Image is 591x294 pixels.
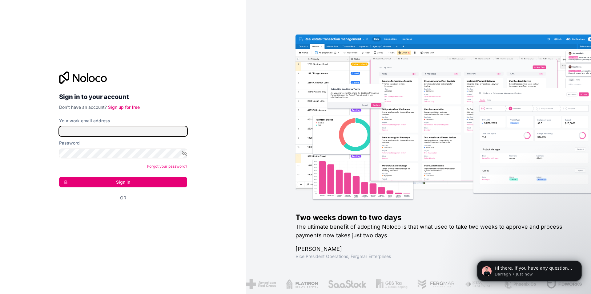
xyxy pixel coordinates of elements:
[120,195,126,201] span: Or
[59,104,107,110] span: Don't have an account?
[59,140,80,146] label: Password
[59,126,187,136] input: Email address
[417,279,455,289] img: /assets/fergmar-CudnrXN5.png
[295,223,571,240] h2: The ultimate benefit of adopting Noloco is that what used to take two weeks to approve and proces...
[59,149,187,158] input: Password
[147,164,187,169] a: Forgot your password?
[295,245,571,253] h1: [PERSON_NAME]
[328,279,366,289] img: /assets/saastock-C6Zbiodz.png
[376,279,408,289] img: /assets/gbstax-C-GtDUiK.png
[59,118,110,124] label: Your work email address
[468,248,591,291] iframe: Intercom notifications message
[59,177,187,187] button: Sign in
[286,279,318,289] img: /assets/flatiron-C8eUkumj.png
[56,208,185,221] iframe: Sign in with Google Button
[464,279,493,289] img: /assets/fiera-fwj2N5v4.png
[295,213,571,223] h1: Two weeks down to two days
[246,279,276,289] img: /assets/american-red-cross-BAupjrZR.png
[108,104,140,110] a: Sign up for free
[59,91,187,102] h2: Sign in to your account
[295,253,571,259] h1: Vice President Operations , Fergmar Enterprises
